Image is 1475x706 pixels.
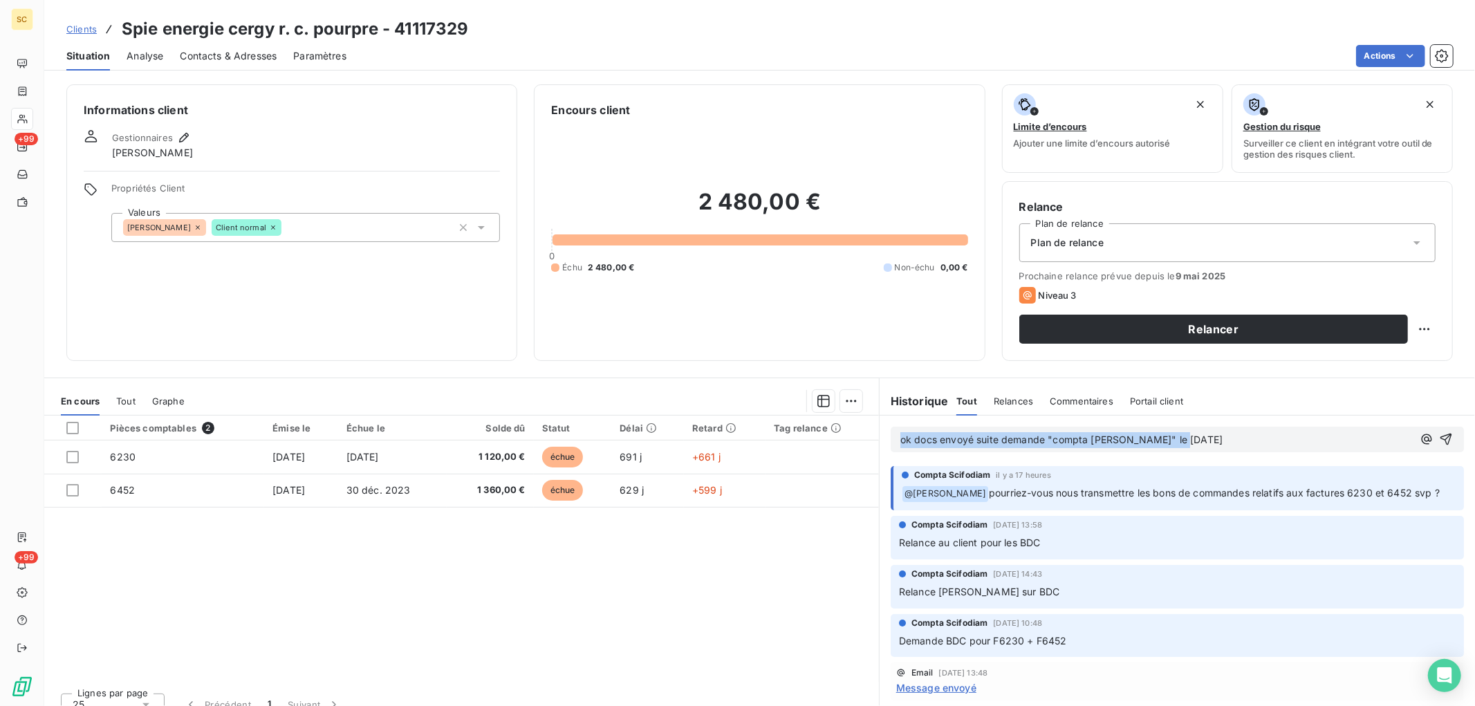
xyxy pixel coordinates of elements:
[1356,45,1425,67] button: Actions
[1050,396,1113,407] span: Commentaires
[1243,138,1441,160] span: Surveiller ce client en intégrant votre outil de gestion des risques client.
[66,22,97,36] a: Clients
[1019,315,1408,344] button: Relancer
[112,146,193,160] span: [PERSON_NAME]
[956,396,977,407] span: Tout
[111,183,500,202] span: Propriétés Client
[84,102,500,118] h6: Informations client
[272,422,330,434] div: Émise le
[1176,270,1226,281] span: 9 mai 2025
[542,422,604,434] div: Statut
[993,570,1042,578] span: [DATE] 14:43
[1019,270,1436,281] span: Prochaine relance prévue depuis le
[455,483,526,497] span: 1 360,00 €
[1014,138,1171,149] span: Ajouter une limite d’encours autorisé
[1232,84,1453,173] button: Gestion du risqueSurveiller ce client en intégrant votre outil de gestion des risques client.
[911,669,934,677] span: Email
[11,676,33,698] img: Logo LeanPay
[152,396,185,407] span: Graphe
[551,188,967,230] h2: 2 480,00 €
[899,586,1059,597] span: Relance [PERSON_NAME] sur BDC
[1002,84,1223,173] button: Limite d’encoursAjouter une limite d’encours autorisé
[272,451,305,463] span: [DATE]
[911,617,987,629] span: Compta Scifodiam
[993,619,1042,627] span: [DATE] 10:48
[281,221,293,234] input: Ajouter une valeur
[66,24,97,35] span: Clients
[112,132,173,143] span: Gestionnaires
[542,447,584,467] span: échue
[110,484,135,496] span: 6452
[549,250,555,261] span: 0
[1039,290,1077,301] span: Niveau 3
[116,396,136,407] span: Tout
[993,521,1042,529] span: [DATE] 13:58
[562,261,582,274] span: Échu
[692,451,721,463] span: +661 j
[914,469,990,481] span: Compta Scifodiam
[216,223,266,232] span: Client normal
[620,422,676,434] div: Délai
[202,422,214,434] span: 2
[122,17,468,41] h3: Spie energie cergy r. c. pourpre - 41117329
[774,422,871,434] div: Tag relance
[692,422,757,434] div: Retard
[899,537,1041,548] span: Relance au client pour les BDC
[994,396,1033,407] span: Relances
[996,471,1050,479] span: il y a 17 heures
[940,261,968,274] span: 0,00 €
[110,422,256,434] div: Pièces comptables
[15,133,38,145] span: +99
[620,484,644,496] span: 629 j
[15,551,38,564] span: +99
[939,669,988,677] span: [DATE] 13:48
[911,519,987,531] span: Compta Scifodiam
[127,49,163,63] span: Analyse
[293,49,346,63] span: Paramètres
[110,451,136,463] span: 6230
[11,8,33,30] div: SC
[455,422,526,434] div: Solde dû
[61,396,100,407] span: En cours
[896,680,976,695] span: Message envoyé
[11,136,33,158] a: +99
[1243,121,1321,132] span: Gestion du risque
[1019,198,1436,215] h6: Relance
[551,102,630,118] h6: Encours client
[895,261,935,274] span: Non-échu
[346,422,438,434] div: Échue le
[989,487,1440,499] span: pourriez-vous nous transmettre les bons de commandes relatifs aux factures 6230 et 6452 svp ?
[899,635,1067,647] span: Demande BDC pour F6230 + F6452
[542,480,584,501] span: échue
[1130,396,1183,407] span: Portail client
[1428,659,1461,692] div: Open Intercom Messenger
[692,484,722,496] span: +599 j
[620,451,642,463] span: 691 j
[455,450,526,464] span: 1 120,00 €
[1014,121,1087,132] span: Limite d’encours
[346,484,411,496] span: 30 déc. 2023
[880,393,949,409] h6: Historique
[902,486,988,502] span: @ [PERSON_NAME]
[900,434,1223,445] span: ok docs envoyé suite demande "compta [PERSON_NAME]" le [DATE]
[180,49,277,63] span: Contacts & Adresses
[588,261,635,274] span: 2 480,00 €
[346,451,379,463] span: [DATE]
[127,223,191,232] span: [PERSON_NAME]
[1031,236,1104,250] span: Plan de relance
[911,568,987,580] span: Compta Scifodiam
[66,49,110,63] span: Situation
[272,484,305,496] span: [DATE]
